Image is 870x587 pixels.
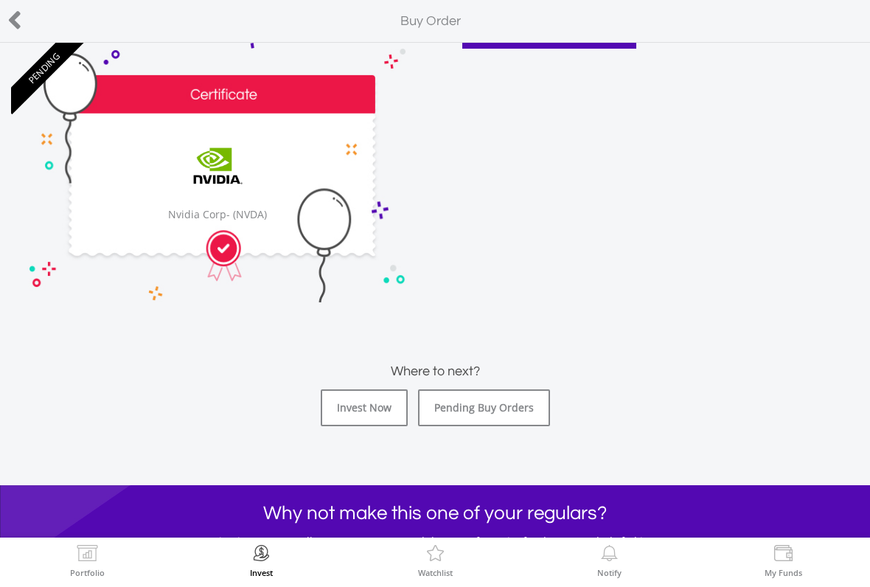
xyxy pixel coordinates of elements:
a: Pending Buy Orders [418,389,550,426]
h5: Recurring investments allow you to rest assured that your favourite funds are regularly fed into ... [11,534,859,549]
img: Watchlist [424,545,447,566]
img: View Funds [772,545,795,566]
h1: Why not make this one of your regulars? [11,500,859,527]
label: Watchlist [418,569,453,577]
a: Portfolio [70,545,105,577]
img: EQU.US.NVDA.png [164,132,272,200]
label: Notify [597,569,622,577]
label: Buy Order [400,12,461,31]
label: Portfolio [70,569,105,577]
a: My Funds [765,545,802,577]
img: Invest Now [250,545,273,566]
a: Invest [250,545,273,577]
a: Invest Now [321,389,408,426]
img: View Portfolio [76,545,99,566]
img: View Notifications [598,545,621,566]
h3: Where to next? [11,361,859,382]
div: Nvidia Corp [145,207,290,222]
label: Invest [250,569,273,577]
label: My Funds [765,569,802,577]
span: - (NVDA) [226,207,267,221]
a: Notify [597,545,622,577]
a: Watchlist [418,545,453,577]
